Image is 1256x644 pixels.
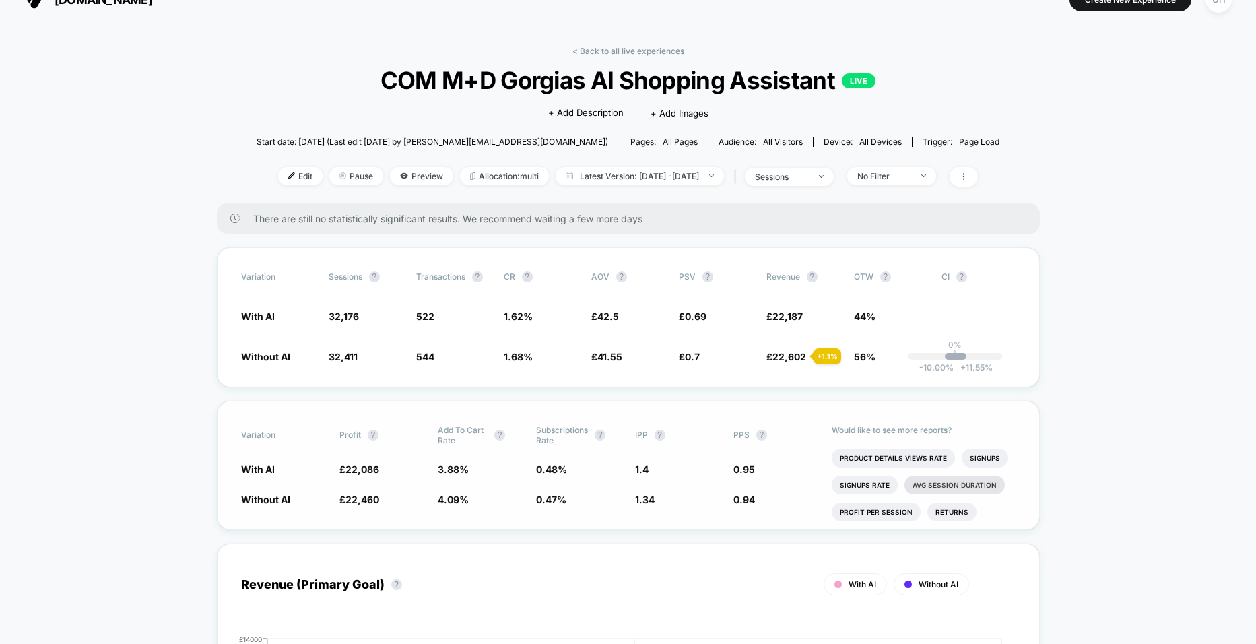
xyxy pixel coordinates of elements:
img: rebalance [470,172,475,180]
span: £ [679,351,700,362]
span: Preview [390,167,453,185]
img: edit [288,172,295,179]
button: ? [494,430,505,441]
span: IPP [635,430,648,440]
li: Avg Session Duration [904,476,1005,494]
li: Profit Per Session [832,503,921,521]
div: Pages: [630,137,698,147]
span: 22,460 [345,494,379,505]
span: £ [679,311,706,322]
span: + Add Description [548,106,624,120]
tspan: £14000 [239,635,262,643]
button: ? [880,271,891,282]
span: 522 [416,311,434,322]
span: PSV [679,271,696,282]
span: £ [339,494,379,505]
span: 1.34 [635,494,655,505]
span: CI [941,271,1016,282]
span: Without AI [241,494,290,505]
span: all devices [859,137,902,147]
span: PPS [733,430,750,440]
span: 3.88 % [438,463,469,475]
span: COM M+D Gorgias AI Shopping Assistant [294,66,962,94]
button: ? [956,271,967,282]
span: 0.47 % [536,494,566,505]
span: CR [504,271,515,282]
span: With AI [849,579,876,589]
span: Latest Version: [DATE] - [DATE] [556,167,724,185]
span: Transactions [416,271,465,282]
img: end [339,172,346,179]
button: ? [702,271,713,282]
span: There are still no statistically significant results. We recommend waiting a few more days [253,213,1013,224]
span: Variation [241,271,315,282]
span: + Add Images [651,108,708,119]
span: £ [591,351,622,362]
button: ? [595,430,605,441]
p: Would like to see more reports? [832,425,1016,435]
span: 11.55 % [954,362,993,373]
span: Start date: [DATE] (Last edit [DATE] by [PERSON_NAME][EMAIL_ADDRESS][DOMAIN_NAME]) [257,137,608,147]
span: Pause [329,167,383,185]
span: 32,176 [329,311,359,322]
span: 42.5 [597,311,619,322]
button: ? [391,579,402,590]
span: £ [766,351,806,362]
span: 0.95 [733,463,755,475]
span: Sessions [329,271,362,282]
button: ? [756,430,767,441]
span: 1.62 % [504,311,533,322]
span: 4.09 % [438,494,469,505]
span: Add To Cart Rate [438,425,488,445]
div: Trigger: [923,137,999,147]
span: + [960,362,966,373]
li: Signups [962,449,1008,468]
span: 41.55 [597,351,622,362]
span: all pages [663,137,698,147]
span: £ [766,311,803,322]
span: 0.94 [733,494,755,505]
span: 0.69 [685,311,706,322]
span: With AI [241,463,275,475]
span: 22,187 [772,311,803,322]
span: Allocation: multi [460,167,549,185]
li: Product Details Views Rate [832,449,955,468]
img: end [921,174,926,177]
span: Edit [278,167,323,185]
span: AOV [591,271,609,282]
span: --- [941,313,1016,323]
span: Profit [339,430,361,440]
button: ? [472,271,483,282]
a: < Back to all live experiences [572,46,684,56]
button: ? [616,271,627,282]
button: ? [522,271,533,282]
p: 0% [948,340,962,350]
span: 32,411 [329,351,358,362]
span: 1.68 % [504,351,533,362]
span: | [731,167,745,187]
img: end [709,174,714,177]
span: Page Load [959,137,999,147]
button: ? [369,271,380,282]
li: Returns [927,503,977,521]
span: Without AI [919,579,958,589]
div: Audience: [719,137,803,147]
span: 0.48 % [536,463,567,475]
span: £ [339,463,379,475]
div: + 1.1 % [814,348,841,364]
span: 22,602 [772,351,806,362]
span: Subscriptions Rate [536,425,588,445]
span: 544 [416,351,434,362]
span: Device: [813,137,912,147]
span: With AI [241,311,275,322]
img: end [819,175,824,178]
p: LIVE [842,73,875,88]
span: Variation [241,425,315,445]
span: Revenue [766,271,800,282]
span: Without AI [241,351,290,362]
span: 1.4 [635,463,649,475]
span: 44% [854,311,875,322]
button: ? [368,430,378,441]
img: calendar [566,172,573,179]
span: £ [591,311,619,322]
